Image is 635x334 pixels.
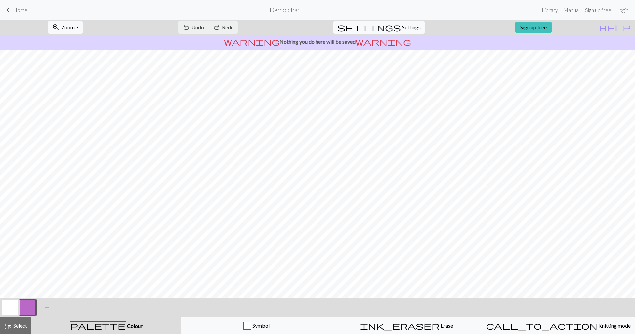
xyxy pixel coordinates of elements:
button: Knitting mode [482,317,635,334]
span: call_to_action [486,321,597,330]
p: Nothing you do here will be saved [3,38,632,46]
span: warning [224,37,279,46]
span: keyboard_arrow_left [4,5,12,15]
a: Manual [561,3,582,17]
span: Zoom [61,24,75,30]
span: highlight_alt [4,321,12,330]
span: settings [337,23,401,32]
h2: Demo chart [270,6,302,14]
a: Library [539,3,561,17]
span: Knitting mode [597,322,631,329]
span: Settings [402,23,421,31]
span: help [599,23,631,32]
span: palette [70,321,126,330]
span: zoom_in [52,23,60,32]
span: add [43,303,51,312]
button: Zoom [48,21,83,34]
span: Symbol [251,322,270,329]
button: Erase [331,317,482,334]
span: Erase [440,322,453,329]
a: Sign up free [515,22,552,33]
button: Colour [31,317,181,334]
span: warning [356,37,411,46]
span: Home [13,7,27,13]
span: Colour [126,323,143,329]
span: ink_eraser [360,321,440,330]
span: Select [12,322,27,329]
a: Home [4,4,27,16]
i: Settings [337,23,401,31]
a: Login [614,3,631,17]
button: Symbol [181,317,332,334]
button: SettingsSettings [333,21,425,34]
a: Sign up free [582,3,614,17]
